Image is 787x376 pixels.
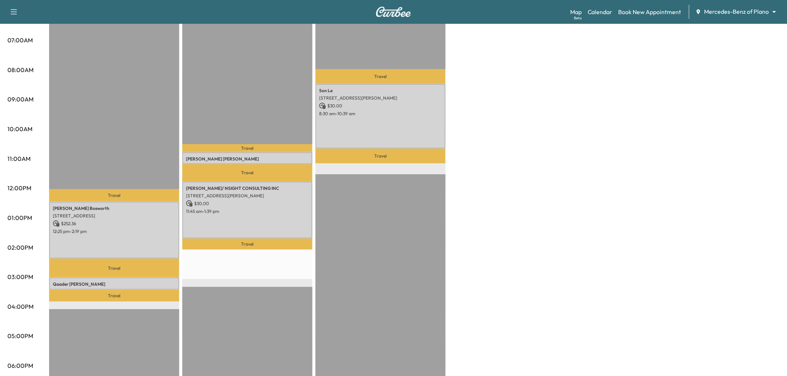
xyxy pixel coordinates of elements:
a: Calendar [588,7,613,16]
p: Son Le [319,88,442,94]
p: Travel [49,259,179,278]
p: [STREET_ADDRESS][PERSON_NAME] [319,95,442,101]
p: 02:00PM [7,243,33,252]
p: [STREET_ADDRESS] [186,163,309,169]
p: Travel [315,69,446,84]
p: [STREET_ADDRESS] [53,213,176,219]
p: [STREET_ADDRESS][PERSON_NAME] [186,193,309,199]
div: Beta [574,15,582,21]
p: 03:00PM [7,272,33,281]
span: Mercedes-Benz of Plano [704,7,769,16]
p: 05:00PM [7,331,33,340]
p: 04:00PM [7,302,33,311]
p: Travel [182,164,312,182]
p: 09:00AM [7,95,33,104]
p: 08:00AM [7,65,33,74]
p: Travel [182,144,312,152]
p: 07:00AM [7,36,33,45]
p: 06:00PM [7,361,33,370]
p: Travel [315,149,446,163]
p: 10:00AM [7,124,32,133]
p: Travel [49,189,179,202]
p: Travel [182,239,312,250]
p: 12:25 pm - 2:19 pm [53,228,176,234]
p: [PERSON_NAME]/ NSIGHT CONSULTING INC [186,185,309,191]
p: $ 30.00 [186,200,309,207]
p: [PERSON_NAME] Bosworth [53,205,176,211]
p: $ 30.00 [319,103,442,109]
p: 01:00PM [7,213,32,222]
p: $ 252.36 [53,220,176,227]
a: MapBeta [570,7,582,16]
p: Travel [49,290,179,302]
p: Qaader [PERSON_NAME] [53,281,176,287]
p: 12:00PM [7,184,31,192]
p: [PERSON_NAME] [PERSON_NAME] [186,156,309,162]
a: Book New Appointment [619,7,681,16]
p: 11:45 am - 1:39 pm [186,208,309,214]
img: Curbee Logo [376,7,411,17]
p: [STREET_ADDRESS] [53,289,176,295]
p: 8:30 am - 10:39 am [319,111,442,117]
p: 11:00AM [7,154,30,163]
